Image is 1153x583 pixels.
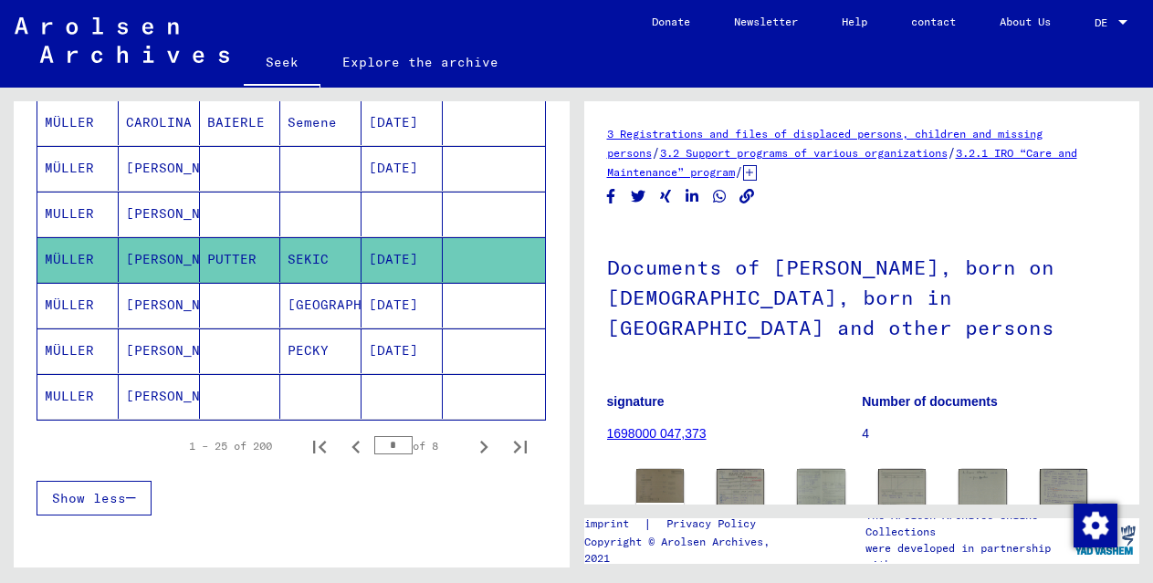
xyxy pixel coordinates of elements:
[683,185,702,208] button: Share on LinkedIn
[126,160,233,176] font: [PERSON_NAME]
[342,54,498,70] font: Explore the archive
[738,185,757,208] button: Copy link
[45,160,94,176] font: MÜLLER
[288,251,329,267] font: SEKIC
[1095,16,1107,29] font: DE
[656,185,676,208] button: Share on Xing
[502,428,539,464] button: Last page
[45,388,94,404] font: MULLER
[1074,504,1117,547] img: Change consent
[207,114,265,130] font: BAIERLE
[644,515,652,532] font: |
[45,251,94,267] font: MÜLLER
[911,15,956,28] font: contact
[288,297,427,313] font: [GEOGRAPHIC_DATA]
[288,342,329,359] font: PECKY
[369,251,418,267] font: [DATE]
[301,428,338,464] button: First page
[948,144,956,161] font: /
[126,114,192,130] font: CAROLINA
[710,185,729,208] button: Share on WhatsApp
[862,394,998,409] font: Number of documents
[52,490,126,506] font: Show less
[369,114,418,130] font: [DATE]
[369,160,418,176] font: [DATE]
[959,469,1006,545] img: 004.jpg
[338,428,374,464] button: Previous page
[45,205,94,222] font: MULLER
[189,439,272,453] font: 1 – 25 of 200
[607,426,707,441] a: 1698000 047,373
[660,146,948,160] a: 3.2 Support programs of various organizations
[607,255,1054,340] font: Documents of [PERSON_NAME], born on [DEMOGRAPHIC_DATA], born in [GEOGRAPHIC_DATA] and other persons
[288,114,337,130] font: Semene
[584,535,770,565] font: Copyright © Arolsen Archives, 2021
[717,469,764,544] img: 001.jpg
[607,127,1043,160] a: 3 Registrations and files of displaced persons, children and missing persons
[842,15,867,28] font: Help
[37,481,152,515] button: Show less
[126,251,233,267] font: [PERSON_NAME]
[602,185,621,208] button: Share on Facebook
[207,251,257,267] font: PUTTER
[735,163,743,180] font: /
[629,185,648,208] button: Share on Twitter
[607,394,665,409] font: signature
[45,342,94,359] font: MÜLLER
[1040,469,1087,545] img: 005.jpg
[862,426,869,441] font: 4
[126,388,233,404] font: [PERSON_NAME]
[320,40,520,84] a: Explore the archive
[126,297,233,313] font: [PERSON_NAME]
[666,516,756,530] font: Privacy Policy
[652,144,660,161] font: /
[1000,15,1051,28] font: About Us
[45,114,94,130] font: MÜLLER
[466,428,502,464] button: Next page
[369,297,418,313] font: [DATE]
[45,297,94,313] font: MÜLLER
[15,17,229,63] img: Arolsen_neg.svg
[126,205,233,222] font: [PERSON_NAME]
[652,515,778,534] a: Privacy Policy
[266,54,299,70] font: Seek
[584,516,629,530] font: imprint
[734,15,798,28] font: Newsletter
[1071,517,1139,563] img: yv_logo.png
[865,541,1051,571] font: were developed in partnership with
[636,469,684,503] img: 001.jpg
[244,40,320,88] a: Seek
[797,469,844,507] img: 002.jpg
[652,15,690,28] font: Donate
[413,439,438,453] font: of 8
[584,515,644,534] a: imprint
[369,342,418,359] font: [DATE]
[878,469,926,544] img: 003.jpg
[126,342,233,359] font: [PERSON_NAME]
